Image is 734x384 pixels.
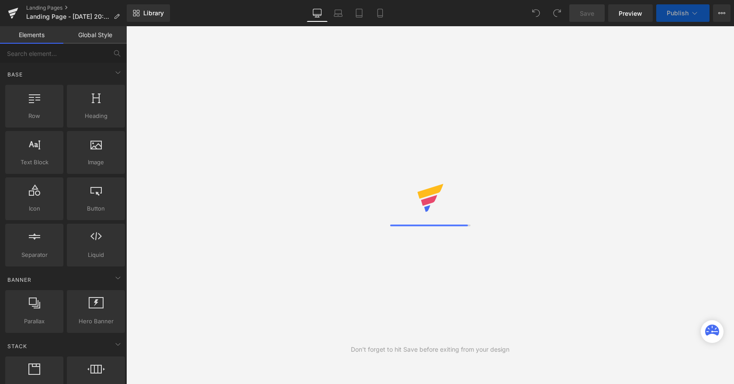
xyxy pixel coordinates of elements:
span: Image [69,158,122,167]
a: Desktop [307,4,328,22]
a: Laptop [328,4,349,22]
a: Tablet [349,4,370,22]
span: Liquid [69,250,122,259]
span: Base [7,70,24,79]
span: Save [580,9,594,18]
a: Global Style [63,26,127,44]
button: Publish [656,4,710,22]
span: Hero Banner [69,317,122,326]
div: Don't forget to hit Save before exiting from your design [351,345,509,354]
span: Button [69,204,122,213]
a: Landing Pages [26,4,127,11]
span: Library [143,9,164,17]
span: Heading [69,111,122,121]
a: Mobile [370,4,391,22]
button: More [713,4,731,22]
a: Preview [608,4,653,22]
span: Text Block [8,158,61,167]
span: Icon [8,204,61,213]
span: Banner [7,276,32,284]
button: Redo [548,4,566,22]
span: Stack [7,342,28,350]
span: Separator [8,250,61,259]
span: Row [8,111,61,121]
a: New Library [127,4,170,22]
span: Publish [667,10,689,17]
button: Undo [527,4,545,22]
span: Landing Page - [DATE] 20:37:49 [26,13,110,20]
span: Parallax [8,317,61,326]
span: Preview [619,9,642,18]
